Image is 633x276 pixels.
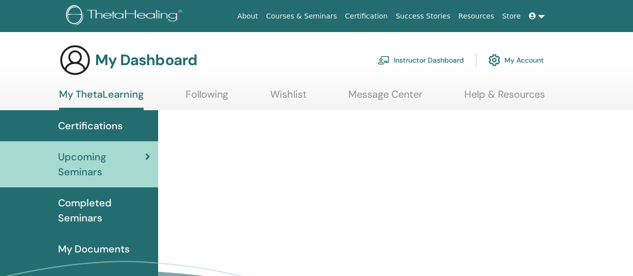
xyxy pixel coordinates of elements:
[464,88,545,108] a: Help & Resources
[95,51,197,69] h3: My Dashboard
[392,7,454,26] a: Success Stories
[270,88,307,108] a: Wishlist
[66,5,186,28] img: logo.png
[348,88,422,108] a: Message Center
[58,149,145,179] span: Upcoming Seminars
[59,44,91,76] img: generic-user-icon.jpg
[378,56,390,65] img: chalkboard-teacher.svg
[59,88,144,110] a: My ThetaLearning
[454,7,498,26] a: Resources
[58,195,150,225] span: Completed Seminars
[58,241,130,256] span: My Documents
[186,88,228,108] a: Following
[498,7,525,26] a: Store
[378,49,464,71] a: Instructor Dashboard
[58,118,123,133] span: Certifications
[488,49,544,71] a: My Account
[341,7,391,26] a: Certification
[233,7,262,26] a: About
[488,52,500,69] img: cog.svg
[262,7,341,26] a: Courses & Seminars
